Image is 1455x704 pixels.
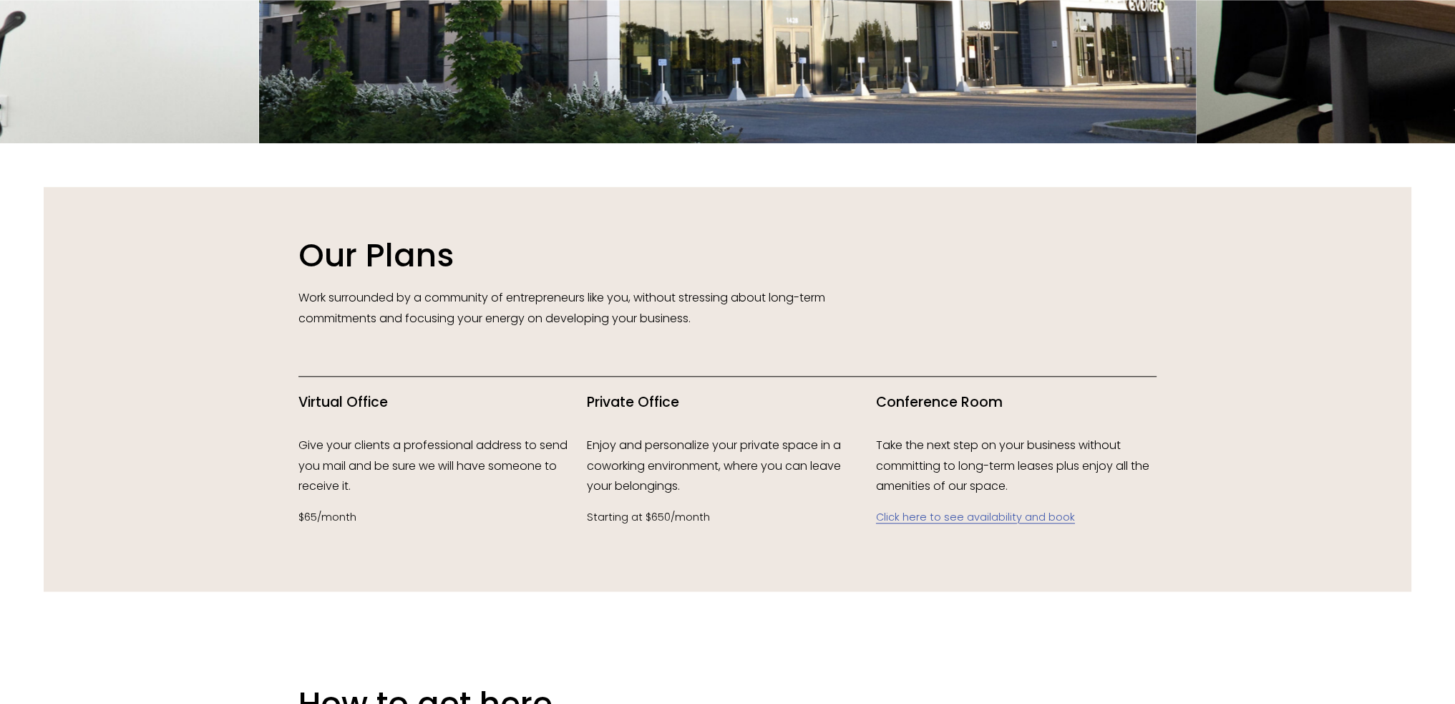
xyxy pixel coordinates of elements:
h2: Our Plans [298,235,1157,276]
p: Work surrounded by a community of entrepreneurs like you, without stressing about long-term commi... [298,288,868,329]
p: Give your clients a professional address to send you mail and be sure we will have someone to rec... [298,435,580,497]
p: Starting at $650/month [587,508,868,527]
h4: Private Office [587,393,868,413]
h4: Virtual Office [298,393,580,413]
p: Take the next step on your business without committing to long-term leases plus enjoy all the ame... [876,435,1157,497]
a: Click here to see availability and book [876,510,1075,524]
p: Enjoy and personalize your private space in a coworking environment, where you can leave your bel... [587,435,868,497]
p: $65/month [298,508,580,527]
h4: Conference Room [876,393,1157,413]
